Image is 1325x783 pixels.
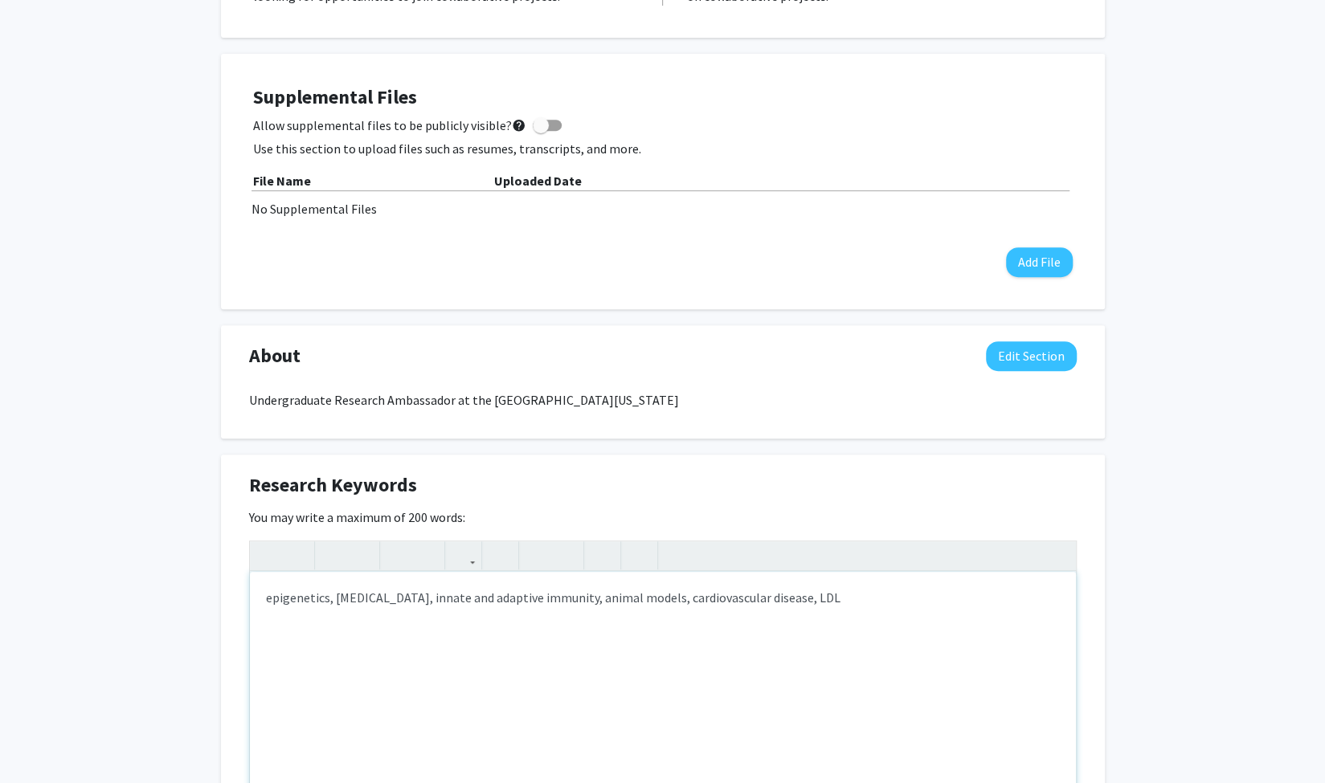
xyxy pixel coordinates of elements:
[253,173,311,189] b: File Name
[12,711,68,771] iframe: Chat
[486,541,514,569] button: Insert Image
[523,541,551,569] button: Unordered list
[588,541,616,569] button: Remove format
[625,541,653,569] button: Insert horizontal rule
[347,541,375,569] button: Emphasis (Ctrl + I)
[252,199,1074,218] div: No Supplemental Files
[412,541,440,569] button: Subscript
[249,341,301,370] span: About
[253,116,526,135] span: Allow supplemental files to be publicly visible?
[249,390,1077,410] p: Undergraduate Research Ambassador at the [GEOGRAPHIC_DATA][US_STATE]
[249,471,417,500] span: Research Keywords
[512,116,526,135] mat-icon: help
[449,541,477,569] button: Link
[494,173,582,189] b: Uploaded Date
[384,541,412,569] button: Superscript
[319,541,347,569] button: Strong (Ctrl + B)
[1044,541,1072,569] button: Fullscreen
[253,139,1073,158] p: Use this section to upload files such as resumes, transcripts, and more.
[253,86,1073,109] h4: Supplemental Files
[551,541,579,569] button: Ordered list
[1006,247,1073,277] button: Add File
[254,541,282,569] button: Undo (Ctrl + Z)
[986,341,1077,371] button: Edit About
[249,508,465,527] label: You may write a maximum of 200 words:
[282,541,310,569] button: Redo (Ctrl + Y)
